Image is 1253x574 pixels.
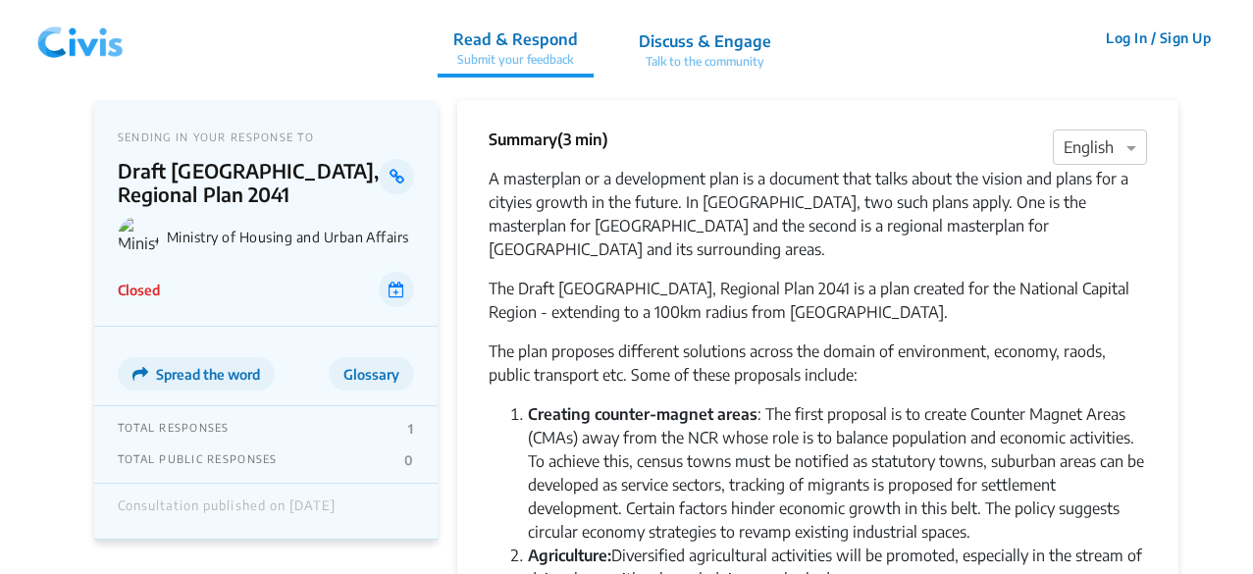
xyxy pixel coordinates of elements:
[1093,23,1224,53] button: Log In / Sign Up
[528,402,1147,544] li: : The first proposal is to create Counter Magnet Areas (CMAs) away from the NCR whose role is to ...
[557,130,608,149] span: (3 min)
[343,366,399,383] span: Glossary
[528,404,757,424] b: Creating counter-magnet areas
[639,29,771,53] p: Discuss & Engage
[489,128,608,151] p: Summary
[118,280,160,300] p: Closed
[408,421,413,437] p: 1
[118,130,414,143] p: SENDING IN YOUR RESPONSE TO
[118,452,278,468] p: TOTAL PUBLIC RESPONSES
[29,9,131,68] img: navlogo.png
[167,229,414,245] p: Ministry of Housing and Urban Affairs
[404,452,413,468] p: 0
[118,216,159,257] img: Ministry of Housing and Urban Affairs logo
[453,51,578,69] p: Submit your feedback
[489,339,1147,387] p: The plan proposes different solutions across the domain of environment, economy, raods, public tr...
[639,53,771,71] p: Talk to the community
[489,167,1147,261] p: A masterplan or a development plan is a document that talks about the vision and plans for a city...
[118,421,230,437] p: TOTAL RESPONSES
[118,357,275,391] button: Spread the word
[329,357,414,391] button: Glossary
[118,159,380,206] p: Draft [GEOGRAPHIC_DATA], Regional Plan 2041
[528,546,611,565] b: Agriculture:
[118,498,336,524] div: Consultation published on [DATE]
[453,27,578,51] p: Read & Respond
[489,277,1147,324] p: The Draft [GEOGRAPHIC_DATA], Regional Plan 2041 is a plan created for the National Capital Region...
[156,366,260,383] span: Spread the word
